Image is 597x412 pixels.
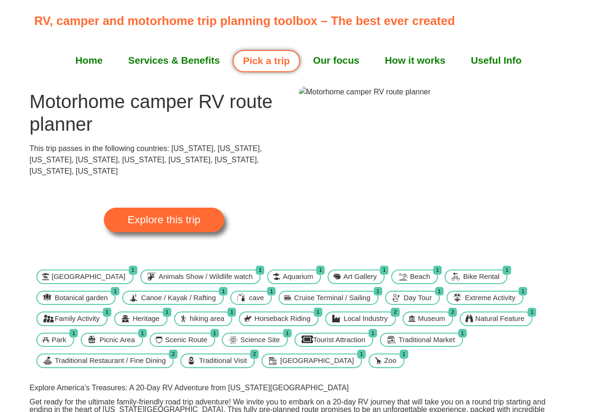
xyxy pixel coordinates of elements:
[116,49,233,72] a: Services & Benefits
[316,266,325,275] span: 1
[50,271,128,282] span: [GEOGRAPHIC_DATA]
[34,49,563,72] nav: Menu
[357,350,366,359] span: 1
[138,329,147,338] span: 1
[461,271,502,282] span: Bike Rental
[408,271,433,282] span: Beach
[163,335,210,345] span: Scenic Route
[299,86,431,98] img: Motorhome camper RV route planner
[111,287,119,296] span: 1
[458,49,534,72] a: Useful Info
[433,266,442,275] span: 1
[311,335,368,345] span: Tourist Attraction
[380,266,388,275] span: 1
[30,384,568,392] p: Explore America's Treasures: A 20-Day RV Adventure from [US_STATE][GEOGRAPHIC_DATA]
[30,90,299,135] h1: Motorhome camper RV route planner
[30,144,262,175] span: This trip passes in the following countries: [US_STATE], [US_STATE], [US_STATE], [US_STATE], [US_...
[391,308,399,317] span: 2
[247,293,267,303] span: cave
[156,271,255,282] span: Animals Show / Wildlife watch
[283,329,292,338] span: 1
[341,271,379,282] span: Art Gallery
[462,293,518,303] span: Extreme Activity
[187,313,227,324] span: hiking area
[139,293,218,303] span: Canoe / Kayak / Rafting
[458,329,467,338] span: 1
[382,355,399,366] span: Zoo
[314,308,322,317] span: 1
[300,49,372,72] a: Our focus
[63,49,116,72] a: Home
[169,350,177,359] span: 2
[130,313,162,324] span: Heritage
[210,329,219,338] span: 1
[278,355,356,366] span: [GEOGRAPHIC_DATA]
[401,293,434,303] span: Day Tour
[97,335,137,345] span: Picnic Area
[473,313,527,324] span: Natural Feature
[127,215,200,225] span: Explore this trip
[448,308,457,317] span: 2
[219,287,227,296] span: 1
[69,329,78,338] span: 1
[34,12,568,30] p: RV, camper and motorhome trip planning toolbox – The best ever created
[233,50,300,72] a: Pick a trip
[280,271,315,282] span: Aquarium
[341,313,390,324] span: Local Industry
[104,208,224,232] a: Explore this trip
[50,335,69,345] span: Park
[416,313,448,324] span: Museum
[292,293,372,303] span: Cruise Terminal / Sailing
[52,355,168,366] span: Traditional Restaurant / Fine Dining
[163,308,171,317] span: 1
[528,308,536,317] span: 1
[503,266,511,275] span: 1
[256,266,264,275] span: 1
[129,266,137,275] span: 1
[435,287,444,296] span: 1
[103,308,111,317] span: 1
[400,350,408,359] span: 1
[52,293,110,303] span: Botanical garden
[252,313,312,324] span: Horseback Riding
[250,350,259,359] span: 2
[267,287,276,296] span: 1
[369,329,377,338] span: 1
[519,287,527,296] span: 1
[396,335,457,345] span: Traditional Market
[374,287,382,296] span: 1
[227,308,236,317] span: 1
[372,49,458,72] a: How it works
[238,335,282,345] span: Science Site
[197,355,250,366] span: Traditional Visit
[52,313,102,324] span: Family Activity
